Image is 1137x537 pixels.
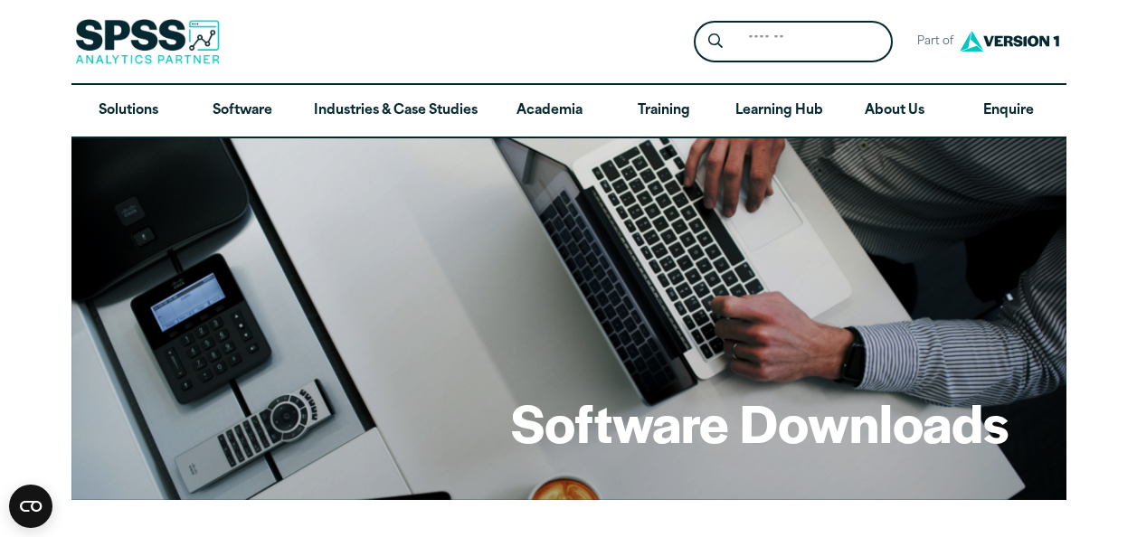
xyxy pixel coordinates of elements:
[492,85,606,137] a: Academia
[511,387,1009,457] h1: Software Downloads
[299,85,492,137] a: Industries & Case Studies
[75,19,220,64] img: SPSS Analytics Partner
[9,485,52,528] button: Open CMP widget
[907,29,955,55] span: Part of
[955,24,1064,58] img: Version1 Logo
[185,85,299,137] a: Software
[71,85,185,137] a: Solutions
[694,21,893,63] form: Site Header Search Form
[721,85,838,137] a: Learning Hub
[708,33,723,49] svg: Search magnifying glass icon
[606,85,720,137] a: Training
[838,85,952,137] a: About Us
[952,85,1066,137] a: Enquire
[698,25,732,59] button: Search magnifying glass icon
[71,85,1066,137] nav: Desktop version of site main menu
